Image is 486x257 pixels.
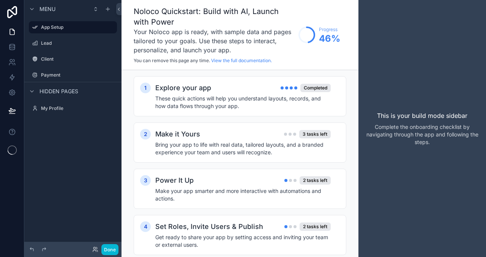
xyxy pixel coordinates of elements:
[29,53,117,65] a: Client
[140,129,151,139] div: 2
[39,88,78,95] span: Hidden pages
[101,244,118,255] button: Done
[155,129,200,139] h2: Make it Yours
[211,58,272,63] a: View the full documentation.
[155,221,263,232] h2: Set Roles, Invite Users & Publish
[134,27,295,55] h3: Your Noloco app is ready, with sample data and pages tailored to your goals. Use these steps to i...
[155,175,194,186] h2: Power It Up
[155,187,331,202] h4: Make your app smarter and more interactive with automations and actions.
[41,105,115,111] label: My Profile
[29,37,117,49] a: Lead
[41,72,115,78] label: Payment
[41,56,115,62] label: Client
[41,40,115,46] label: Lead
[300,84,331,92] div: Completed
[155,95,331,110] h4: These quick actions will help you understand layouts, records, and how data flows through your app.
[29,21,117,33] a: App Setup
[319,33,340,45] span: 46 %
[29,102,117,114] a: My Profile
[364,123,480,146] p: Complete the onboarding checklist by navigating through the app and following the steps.
[140,175,151,186] div: 3
[300,223,331,231] div: 2 tasks left
[319,27,340,33] span: Progress
[29,69,117,81] a: Payment
[134,58,210,63] span: You can remove this page any time.
[299,130,331,138] div: 3 tasks left
[300,176,331,185] div: 2 tasks left
[155,83,211,93] h2: Explore your app
[155,233,331,249] h4: Get ready to share your app by setting access and inviting your team or external users.
[41,24,112,30] label: App Setup
[134,6,295,27] h1: Noloco Quickstart: Build with AI, Launch with Power
[377,111,467,120] p: This is your build mode sidebar
[39,5,55,13] span: Menu
[140,83,151,93] div: 1
[140,221,151,232] div: 4
[155,141,331,156] h4: Bring your app to life with real data, tailored layouts, and a branded experience your team and u...
[121,70,358,257] div: scrollable content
